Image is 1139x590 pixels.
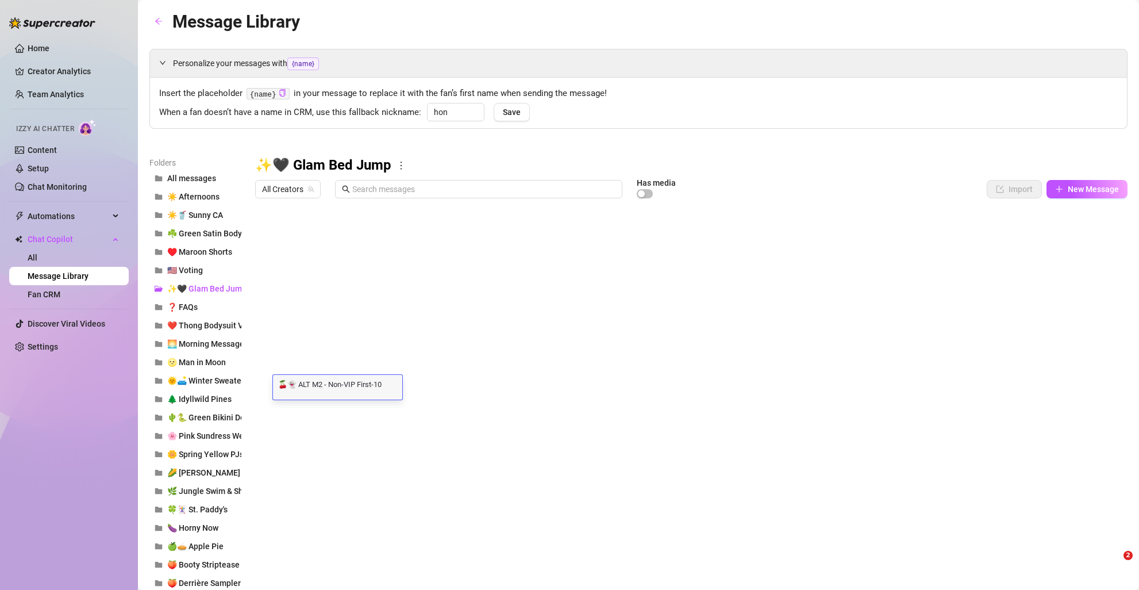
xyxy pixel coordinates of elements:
span: folder [155,432,163,440]
button: Click to Copy [279,89,286,98]
button: 🌿 Jungle Swim & Shower [149,482,241,500]
textarea: 🍒👻 ALT M2 - Non-VIP First-10 Freebie [273,378,402,389]
span: ☀️🥤 Sunny CA [167,210,223,220]
button: ❤️ Thong Bodysuit Vid [149,316,241,335]
span: folder [155,229,163,237]
span: folder [155,542,163,550]
button: 🌞🛋️ Winter Sweater Sunbask [149,371,241,390]
span: arrow-left [155,17,163,25]
span: Save [503,108,521,117]
article: Has media [637,179,676,186]
span: expanded [159,59,166,66]
span: 🌲 Idyllwild Pines [167,394,232,404]
span: folder [155,248,163,256]
span: Insert the placeholder in your message to replace it with the fan’s first name when sending the m... [159,87,1118,101]
button: ♥️ Maroon Shorts [149,243,241,261]
span: folder [155,505,163,514]
button: New Message [1046,180,1128,198]
a: All [28,253,37,262]
span: 🌝 Man in Moon [167,358,226,367]
span: 🍑 Derrière Sampler [167,578,241,588]
button: 🍆 Horny Now [149,519,241,537]
button: 🍀🃏 St. Paddy's [149,500,241,519]
a: Team Analytics [28,90,84,99]
button: 🌲 Idyllwild Pines [149,390,241,408]
a: Creator Analytics [28,62,120,81]
span: 🌅 Morning Messages [167,339,248,348]
span: folder [155,561,163,569]
button: ☘️ Green Satin Bodysuit Nudes [149,224,241,243]
button: ☀️ Afternoons [149,187,241,206]
button: Import [987,180,1042,198]
span: folder [155,266,163,274]
span: Personalize your messages with [173,57,1118,70]
button: 🌵🐍 Green Bikini Desert Stagecoach [149,408,241,427]
span: folder [155,469,163,477]
span: ☀️ Afternoons [167,192,220,201]
button: 🌝 Man in Moon [149,353,241,371]
span: plus [1055,185,1063,193]
span: folder [155,450,163,458]
span: more [396,160,406,171]
span: Chat Copilot [28,230,109,248]
span: All messages [167,174,216,183]
a: Message Library [28,271,88,281]
span: folder [155,174,163,182]
span: 🌽 [PERSON_NAME] [167,468,240,477]
div: Personalize your messages with{name} [150,49,1127,77]
span: folder [155,340,163,348]
button: 🍑 Booty Striptease [149,555,241,574]
span: folder [155,358,163,366]
button: 🌼 Spring Yellow PJs [149,445,241,463]
span: Automations [28,207,109,225]
span: Izzy AI Chatter [16,124,74,135]
iframe: Intercom live chat [1100,551,1128,578]
span: 🌵🐍 Green Bikini Desert Stagecoach [167,413,304,422]
span: folder [155,193,163,201]
span: copy [279,89,286,97]
button: ☀️🥤 Sunny CA [149,206,241,224]
span: folder-open [155,285,163,293]
button: All messages [149,169,241,187]
span: folder [155,579,163,587]
span: ♥️ Maroon Shorts [167,247,232,256]
a: Setup [28,164,49,173]
a: Fan CRM [28,290,60,299]
span: folder [155,321,163,330]
img: AI Chatter [79,119,97,136]
span: search [342,185,350,193]
span: folder [155,395,163,403]
a: Content [28,145,57,155]
span: 2 [1123,551,1133,560]
span: ✨🖤 Glam Bed Jump [167,284,247,293]
span: 🌸 Pink Sundress Welcome [167,431,266,440]
button: ✨🖤 Glam Bed Jump [149,279,241,298]
span: folder [155,377,163,385]
span: team [307,186,314,193]
img: Chat Copilot [15,235,22,243]
input: Search messages [352,183,615,196]
span: folder [155,211,163,219]
span: 🍑 Booty Striptease [167,560,240,569]
a: Chat Monitoring [28,182,87,191]
span: ☘️ Green Satin Bodysuit Nudes [167,229,281,238]
span: folder [155,487,163,495]
span: thunderbolt [15,212,24,221]
span: 🇺🇸 Voting [167,266,203,275]
span: ❤️ Thong Bodysuit Vid [167,321,250,330]
button: 🌸 Pink Sundress Welcome [149,427,241,445]
a: Discover Viral Videos [28,319,105,328]
button: 🌽 [PERSON_NAME] [149,463,241,482]
span: 🌿 Jungle Swim & Shower [167,486,261,496]
span: 🍆 Horny Now [167,523,218,532]
span: folder [155,303,163,311]
span: 🍀🃏 St. Paddy's [167,505,228,514]
img: logo-BBDzfeDw.svg [9,17,95,29]
span: New Message [1068,185,1119,194]
span: 🌞🛋️ Winter Sweater Sunbask [167,376,277,385]
button: 🇺🇸 Voting [149,261,241,279]
span: When a fan doesn’t have a name in CRM, use this fallback nickname: [159,106,421,120]
span: ❓ FAQs [167,302,198,312]
a: Home [28,44,49,53]
article: Folders [149,156,241,169]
